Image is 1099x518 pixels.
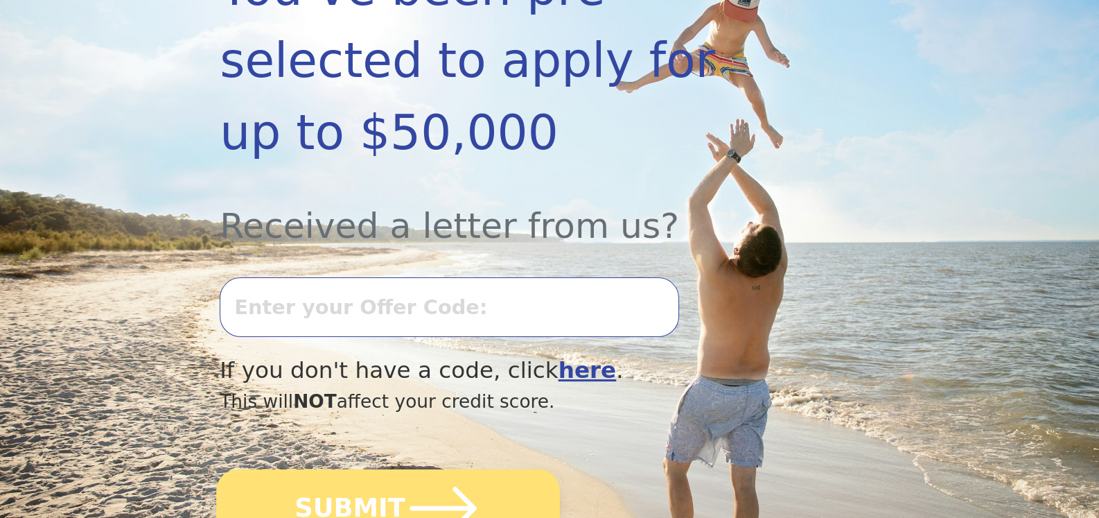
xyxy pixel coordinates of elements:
[220,277,678,337] input: Enter your Offer Code:
[220,354,780,388] div: If you don't have a code, click .
[293,390,337,412] span: NOT
[220,169,780,252] div: Received a letter from us?
[220,388,780,415] div: This will affect your credit score.
[559,357,617,383] a: here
